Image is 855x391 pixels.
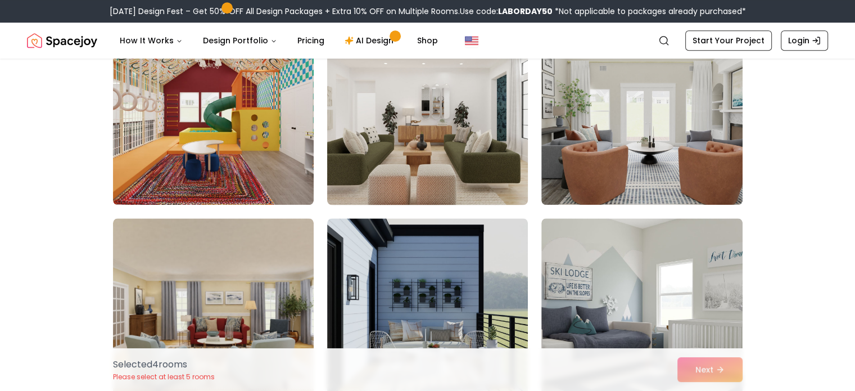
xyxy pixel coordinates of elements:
[541,25,742,205] img: Room room-18
[110,6,746,17] div: [DATE] Design Fest – Get 50% OFF All Design Packages + Extra 10% OFF on Multiple Rooms.
[288,29,333,52] a: Pricing
[460,6,553,17] span: Use code:
[498,6,553,17] b: LABORDAY50
[113,372,215,381] p: Please select at least 5 rooms
[408,29,447,52] a: Shop
[27,29,97,52] img: Spacejoy Logo
[113,25,314,205] img: Room room-16
[111,29,192,52] button: How It Works
[781,30,828,51] a: Login
[336,29,406,52] a: AI Design
[113,358,215,371] p: Selected 4 room s
[27,29,97,52] a: Spacejoy
[194,29,286,52] button: Design Portfolio
[27,23,828,59] nav: Global
[465,34,478,47] img: United States
[111,29,447,52] nav: Main
[685,30,772,51] a: Start Your Project
[322,20,533,209] img: Room room-17
[553,6,746,17] span: *Not applicable to packages already purchased*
